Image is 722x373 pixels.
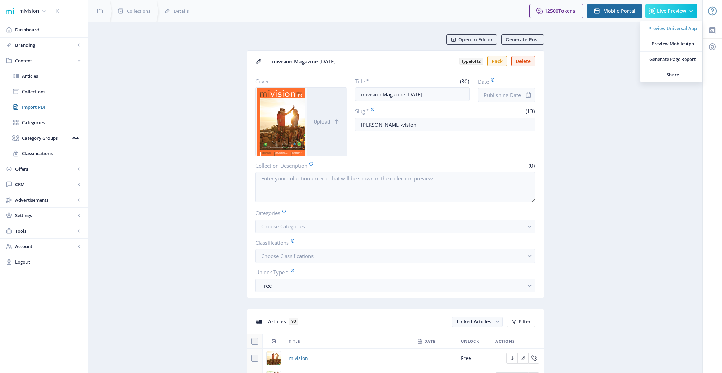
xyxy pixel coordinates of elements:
span: Category Groups [22,135,69,141]
span: Filter [519,319,531,324]
label: Categories [255,209,530,217]
span: Choose Categories [261,223,305,230]
span: Logout [15,258,83,265]
span: Actions [495,337,515,345]
span: Advertisements [15,196,76,203]
span: Linked Articles [457,318,491,325]
div: Free [261,281,524,290]
input: this-is-how-a-slug-looks-like [355,118,536,131]
span: Offers [15,166,76,172]
span: Classifications [22,150,81,157]
label: Title [355,78,410,85]
span: (13) [525,108,535,115]
button: Mobile Portal [587,4,642,18]
span: Preview Mobile App [648,40,697,47]
a: Collections [7,84,81,99]
span: Collections [22,88,81,95]
button: Generate Post [501,34,544,45]
span: Mobile Portal [603,8,635,14]
label: Date [478,78,530,85]
a: Category GroupsWeb [7,130,81,146]
div: mivision [19,3,39,19]
button: Open in Editor [446,34,497,45]
button: Linked Articles [452,317,503,327]
span: CRM [15,181,76,188]
button: Delete [511,56,535,66]
nb-badge: Web [69,135,81,141]
label: Slug [355,107,442,115]
button: Choose Categories [255,220,535,233]
span: Generate Post [506,37,539,42]
span: Choose Classifications [261,253,314,259]
span: Details [174,8,189,14]
a: Preview Universal App [640,21,702,36]
span: Content [15,57,76,64]
input: Type Collection Title ... [355,87,470,101]
span: Generate Page Report [648,56,697,63]
span: Dashboard [15,26,83,33]
img: 1f20cf2a-1a19-485c-ac21-848c7d04f45b.png [4,6,15,17]
span: Branding [15,42,76,49]
span: mivision Magazine [DATE] [272,58,454,65]
button: Live Preview [645,4,697,18]
b: typeloft2 [459,58,483,65]
span: Title [289,337,300,345]
span: Upload [314,119,330,125]
span: Collections [127,8,150,14]
button: 12500Tokens [529,4,583,18]
span: Tokens [558,8,575,14]
label: Classifications [255,239,530,246]
span: (0) [528,162,535,169]
span: Preview Universal App [648,25,697,32]
button: Choose Classifications [255,249,535,263]
span: Unlock [461,337,479,345]
a: Generate Page Report [640,52,702,67]
label: Collection Description [255,162,393,169]
input: Publishing Date [478,88,535,102]
a: Share [640,67,702,82]
label: Unlock Type [255,268,530,276]
span: Account [15,243,76,250]
span: Articles [268,318,286,325]
td: Free [457,349,491,368]
nb-icon: info [525,92,532,98]
span: 90 [289,318,298,325]
button: Pack [487,56,507,66]
span: Live Preview [657,8,686,14]
span: Open in Editor [458,37,493,42]
a: Classifications [7,146,81,161]
span: Share [648,71,697,78]
span: Settings [15,212,76,219]
button: Upload [307,88,347,156]
span: Date [424,337,435,345]
span: Articles [22,73,81,79]
label: Cover [255,78,341,85]
a: Import PDF [7,99,81,115]
a: Categories [7,115,81,130]
span: Categories [22,119,81,126]
a: Preview Mobile App [640,36,702,51]
a: Articles [7,68,81,84]
button: Free [255,279,535,292]
span: Tools [15,227,76,234]
span: (30) [459,78,470,85]
span: Import PDF [22,104,81,110]
button: Filter [507,317,535,327]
